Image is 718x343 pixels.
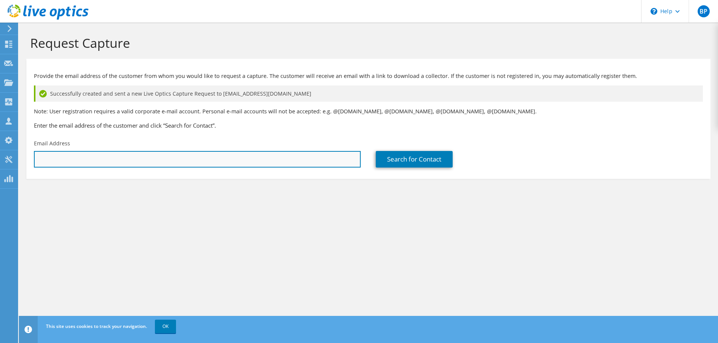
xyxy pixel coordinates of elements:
[34,121,703,130] h3: Enter the email address of the customer and click “Search for Contact”.
[34,72,703,80] p: Provide the email address of the customer from whom you would like to request a capture. The cust...
[34,140,70,147] label: Email Address
[651,8,657,15] svg: \n
[50,90,311,98] span: Successfully created and sent a new Live Optics Capture Request to [EMAIL_ADDRESS][DOMAIN_NAME]
[34,107,703,116] p: Note: User registration requires a valid corporate e-mail account. Personal e-mail accounts will ...
[155,320,176,333] a: OK
[698,5,710,17] span: BP
[46,323,147,329] span: This site uses cookies to track your navigation.
[30,35,703,51] h1: Request Capture
[376,151,453,168] a: Search for Contact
